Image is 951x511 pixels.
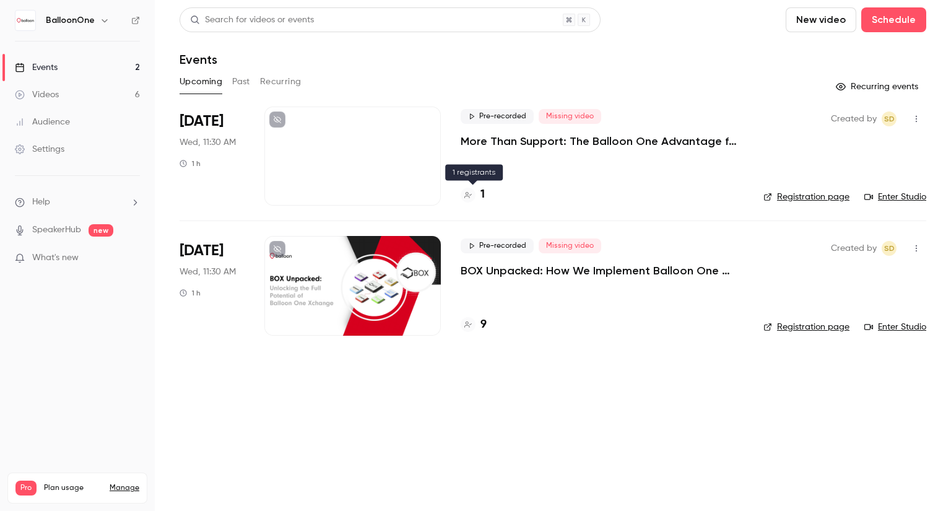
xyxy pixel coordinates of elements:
[831,111,877,126] span: Created by
[15,116,70,128] div: Audience
[480,317,487,333] h4: 9
[180,236,245,335] div: Sep 10 Wed, 11:30 AM (Europe/London)
[461,134,744,149] a: More Than Support: The Balloon One Advantage for SAP
[32,251,79,264] span: What's new
[831,241,877,256] span: Created by
[461,238,534,253] span: Pre-recorded
[763,321,849,333] a: Registration page
[884,241,895,256] span: SD
[884,111,895,126] span: SD
[861,7,926,32] button: Schedule
[864,191,926,203] a: Enter Studio
[15,481,37,496] span: Pro
[180,107,245,206] div: Sep 3 Wed, 11:30 AM (Europe/London)
[15,143,64,155] div: Settings
[180,159,201,168] div: 1 h
[260,72,302,92] button: Recurring
[461,263,744,278] a: BOX Unpacked: How We Implement Balloon One Xchange (BOX)—Our Proven Project Methodology
[882,111,897,126] span: Sitara Duggal
[32,196,50,209] span: Help
[461,317,487,333] a: 9
[32,224,81,237] a: SpeakerHub
[864,321,926,333] a: Enter Studio
[786,7,856,32] button: New video
[180,111,224,131] span: [DATE]
[461,186,485,203] a: 1
[539,238,601,253] span: Missing video
[125,253,140,264] iframe: Noticeable Trigger
[763,191,849,203] a: Registration page
[180,288,201,298] div: 1 h
[15,11,35,30] img: BalloonOne
[110,483,139,493] a: Manage
[89,224,113,237] span: new
[180,241,224,261] span: [DATE]
[232,72,250,92] button: Past
[15,61,58,74] div: Events
[46,14,95,27] h6: BalloonOne
[190,14,314,27] div: Search for videos or events
[180,72,222,92] button: Upcoming
[882,241,897,256] span: Sitara Duggal
[44,483,102,493] span: Plan usage
[480,186,485,203] h4: 1
[15,89,59,101] div: Videos
[461,109,534,124] span: Pre-recorded
[180,266,236,278] span: Wed, 11:30 AM
[539,109,601,124] span: Missing video
[180,52,217,67] h1: Events
[15,196,140,209] li: help-dropdown-opener
[180,136,236,149] span: Wed, 11:30 AM
[830,77,926,97] button: Recurring events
